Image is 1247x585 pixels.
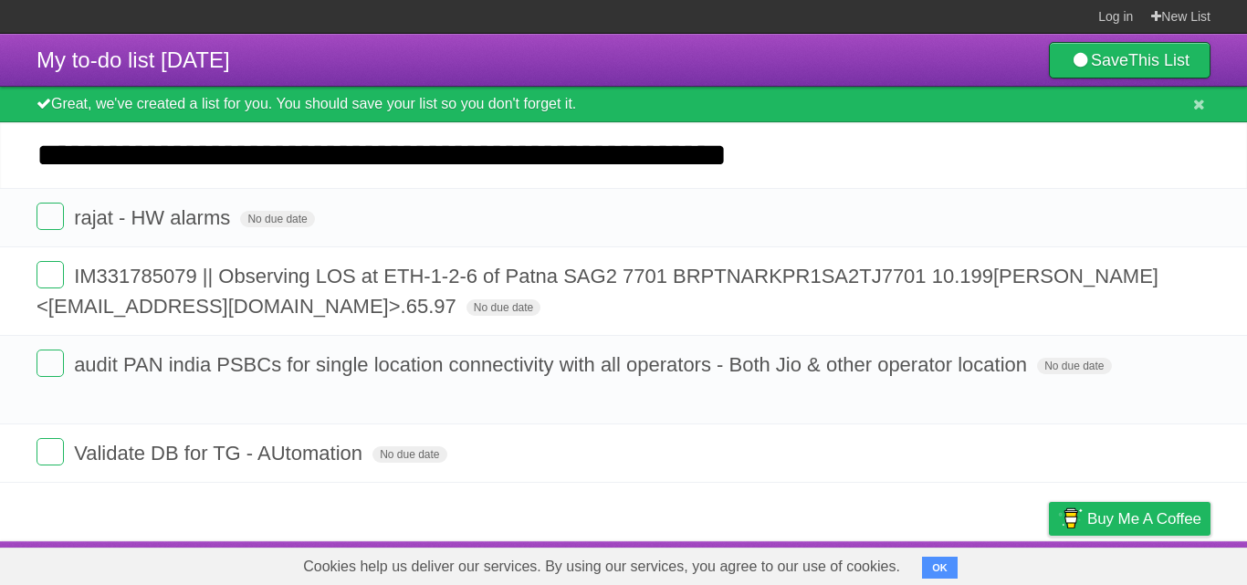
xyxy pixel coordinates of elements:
[1128,51,1189,69] b: This List
[240,211,314,227] span: No due date
[37,350,64,377] label: Done
[74,442,367,465] span: Validate DB for TG - AUtomation
[37,438,64,465] label: Done
[466,299,540,316] span: No due date
[74,353,1032,376] span: audit PAN india PSBCs for single location connectivity with all operators - Both Jio & other oper...
[963,546,1003,580] a: Terms
[1049,502,1210,536] a: Buy me a coffee
[1025,546,1073,580] a: Privacy
[806,546,844,580] a: About
[1095,546,1210,580] a: Suggest a feature
[372,446,446,463] span: No due date
[1058,503,1083,534] img: Buy me a coffee
[285,548,918,585] span: Cookies help us deliver our services. By using our services, you agree to our use of cookies.
[74,206,235,229] span: rajat - HW alarms
[37,47,230,72] span: My to-do list [DATE]
[37,265,1158,318] span: IM331785079 || Observing LOS at ETH-1-2-6 of Patna SAG2 7701 BRPTNARKPR1SA2TJ7701 10.199[PERSON_N...
[1087,503,1201,535] span: Buy me a coffee
[37,203,64,230] label: Done
[1049,42,1210,78] a: SaveThis List
[922,557,958,579] button: OK
[866,546,940,580] a: Developers
[1037,358,1111,374] span: No due date
[37,261,64,288] label: Done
